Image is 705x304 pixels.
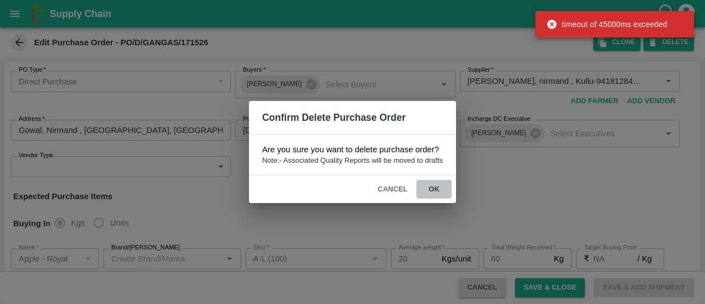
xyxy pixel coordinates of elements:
button: ok [416,180,452,199]
div: timeout of 45000ms exceeded [546,14,668,34]
b: Confirm Delete Purchase Order [262,112,406,123]
p: Are you sure you want to delete purchase order? [262,143,443,156]
p: Note:- Associated Quality Reports will be moved to drafts [262,156,443,166]
button: Cancel [373,180,412,199]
